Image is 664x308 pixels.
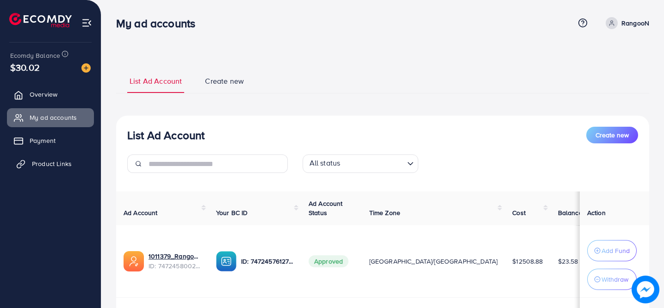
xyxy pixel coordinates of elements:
[127,129,205,142] h3: List Ad Account
[512,257,543,266] span: $12508.88
[10,61,40,74] span: $30.02
[205,76,244,86] span: Create new
[587,208,606,217] span: Action
[30,136,56,145] span: Payment
[586,127,638,143] button: Create new
[216,251,236,271] img: ic-ba-acc.ded83a64.svg
[149,252,201,271] div: <span class='underline'>1011379_Rangoonnew_1739817211605</span></br>7472458002487050241
[602,274,628,285] p: Withdraw
[512,208,526,217] span: Cost
[32,159,72,168] span: Product Links
[621,18,649,29] p: RangooN
[587,269,637,290] button: Withdraw
[596,130,629,140] span: Create new
[7,108,94,127] a: My ad accounts
[81,18,92,28] img: menu
[30,113,77,122] span: My ad accounts
[10,51,60,60] span: Ecomdy Balance
[369,257,498,266] span: [GEOGRAPHIC_DATA]/[GEOGRAPHIC_DATA]
[81,63,91,73] img: image
[124,208,158,217] span: Ad Account
[30,90,57,99] span: Overview
[149,252,201,261] a: 1011379_Rangoonnew_1739817211605
[116,17,203,30] h3: My ad accounts
[7,131,94,150] a: Payment
[632,276,659,303] img: image
[149,261,201,271] span: ID: 7472458002487050241
[308,156,342,171] span: All status
[9,13,72,27] img: logo
[124,251,144,271] img: ic-ads-acc.e4c84228.svg
[241,256,294,267] p: ID: 7472457612764692497
[7,154,94,173] a: Product Links
[369,208,400,217] span: Time Zone
[602,17,649,29] a: RangooN
[216,208,248,217] span: Your BC ID
[343,156,403,171] input: Search for option
[303,154,418,173] div: Search for option
[558,208,583,217] span: Balance
[130,76,182,86] span: List Ad Account
[602,245,630,256] p: Add Fund
[558,257,578,266] span: $23.58
[587,240,637,261] button: Add Fund
[309,255,348,267] span: Approved
[309,199,343,217] span: Ad Account Status
[7,85,94,104] a: Overview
